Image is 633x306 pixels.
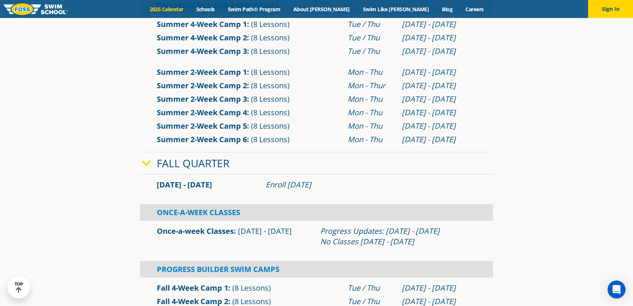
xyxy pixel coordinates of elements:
span: (8 Lessons) [251,67,290,77]
div: Once-A-Week Classes [140,204,493,221]
span: (8 Lessons) [251,46,290,56]
a: Once-a-week Classes [157,226,234,236]
span: (8 Lessons) [251,94,290,104]
div: Open Intercom Messenger [608,281,626,299]
a: Careers [459,6,490,13]
a: Summer 4-Week Camp 2 [157,33,247,43]
a: About [PERSON_NAME] [287,6,357,13]
a: Fall 4-Week Camp 1 [157,283,228,293]
div: [DATE] - [DATE] [402,283,476,293]
a: Blog [435,6,459,13]
a: Summer 2-Week Camp 1 [157,67,247,77]
div: Tue / Thu [348,283,395,293]
span: (8 Lessons) [251,107,290,117]
span: (8 Lessons) [251,19,290,29]
span: (8 Lessons) [251,33,290,43]
div: Mon - Thu [348,134,395,145]
a: Summer 4-Week Camp 1 [157,19,247,29]
div: [DATE] - [DATE] [402,33,476,43]
a: Summer 2-Week Camp 5 [157,121,247,131]
a: Swim Path® Program [221,6,287,13]
div: Enroll [DATE] [266,180,476,190]
a: Summer 2-Week Camp 3 [157,94,247,104]
span: (8 Lessons) [232,283,271,293]
div: [DATE] - [DATE] [402,67,476,77]
img: FOSS Swim School Logo [4,3,68,15]
div: Mon - Thu [348,67,395,77]
div: [DATE] - [DATE] [402,19,476,30]
div: [DATE] - [DATE] [402,94,476,104]
div: [DATE] - [DATE] [402,107,476,118]
div: Mon - Thur [348,80,395,91]
span: [DATE] - [DATE] [238,226,292,236]
a: 2025 Calendar [143,6,190,13]
div: Tue / Thu [348,19,395,30]
span: (8 Lessons) [251,134,290,144]
div: Mon - Thu [348,121,395,131]
span: [DATE] - [DATE] [157,180,212,190]
div: [DATE] - [DATE] [402,121,476,131]
div: [DATE] - [DATE] [402,80,476,91]
div: [DATE] - [DATE] [402,46,476,56]
a: Summer 2-Week Camp 2 [157,80,247,91]
div: Tue / Thu [348,46,395,56]
div: TOP [15,282,23,293]
a: Swim Like [PERSON_NAME] [356,6,435,13]
div: [DATE] - [DATE] [402,134,476,145]
a: Summer 4-Week Camp 3 [157,46,247,56]
div: Mon - Thu [348,107,395,118]
a: Fall Quarter [157,156,229,170]
a: Schools [190,6,221,13]
div: Progress Builder Swim Camps [140,261,493,278]
span: (8 Lessons) [251,80,290,91]
div: Mon - Thu [348,94,395,104]
a: Summer 2-Week Camp 6 [157,134,247,144]
div: Progress Updates: [DATE] - [DATE] No Classes [DATE] - [DATE] [320,226,476,247]
div: Tue / Thu [348,33,395,43]
a: Summer 2-Week Camp 4 [157,107,247,117]
span: (8 Lessons) [251,121,290,131]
